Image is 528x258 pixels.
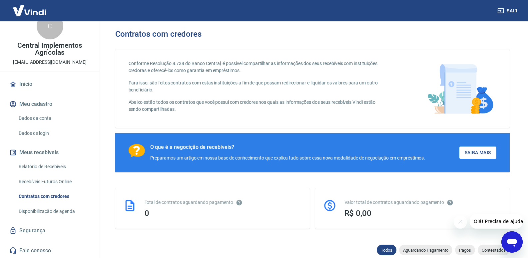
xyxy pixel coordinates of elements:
img: main-image.9f1869c469d712ad33ce.png [424,60,496,117]
button: Sair [496,5,520,17]
img: Vindi [8,0,51,21]
a: Início [8,77,92,91]
span: Aguardando Pagamento [399,248,452,253]
button: Meu cadastro [8,97,92,111]
div: Pagos [455,245,475,255]
p: [EMAIL_ADDRESS][DOMAIN_NAME] [13,59,87,66]
span: Pagos [455,248,475,253]
iframe: Fechar mensagem [454,215,467,229]
div: O que é a negocição de recebíveis? [150,144,425,151]
h3: Contratos com credores [115,29,202,39]
span: R$ 0,00 [344,209,372,218]
img: Ícone com um ponto de interrogação. [129,144,145,158]
svg: Esses contratos não se referem à Vindi, mas sim a outras instituições. [236,199,243,206]
button: Meus recebíveis [8,145,92,160]
p: Para isso, são feitos contratos com estas instituições a fim de que possam redirecionar e liquida... [129,79,386,93]
div: C [37,13,63,39]
iframe: Mensagem da empresa [470,214,523,229]
p: Abaixo estão todos os contratos que você possui com credores nos quais as informações dos seus re... [129,99,386,113]
span: Contestados [478,248,510,253]
div: Valor total de contratos aguardando pagamento [344,199,502,206]
div: Contestados [478,245,510,255]
div: 0 [145,209,302,218]
div: Todos [377,245,396,255]
a: Disponibilização de agenda [16,205,92,218]
a: Fale conosco [8,243,92,258]
svg: O valor comprometido não se refere a pagamentos pendentes na Vindi e sim como garantia a outras i... [447,199,453,206]
div: Aguardando Pagamento [399,245,452,255]
span: Todos [377,248,396,253]
p: Central Implementos Agrícolas [5,42,94,56]
iframe: Botão para abrir a janela de mensagens [501,231,523,253]
a: Relatório de Recebíveis [16,160,92,174]
a: Saiba Mais [459,147,496,159]
div: Total de contratos aguardando pagamento [145,199,302,206]
a: Contratos com credores [16,190,92,203]
div: Preparamos um artigo em nossa base de conhecimento que explica tudo sobre essa nova modalidade de... [150,155,425,162]
span: Olá! Precisa de ajuda? [4,5,56,10]
a: Recebíveis Futuros Online [16,175,92,189]
a: Dados da conta [16,111,92,125]
a: Segurança [8,223,92,238]
p: Conforme Resolução 4.734 do Banco Central, é possível compartilhar as informações dos seus recebí... [129,60,386,74]
a: Dados de login [16,126,92,140]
